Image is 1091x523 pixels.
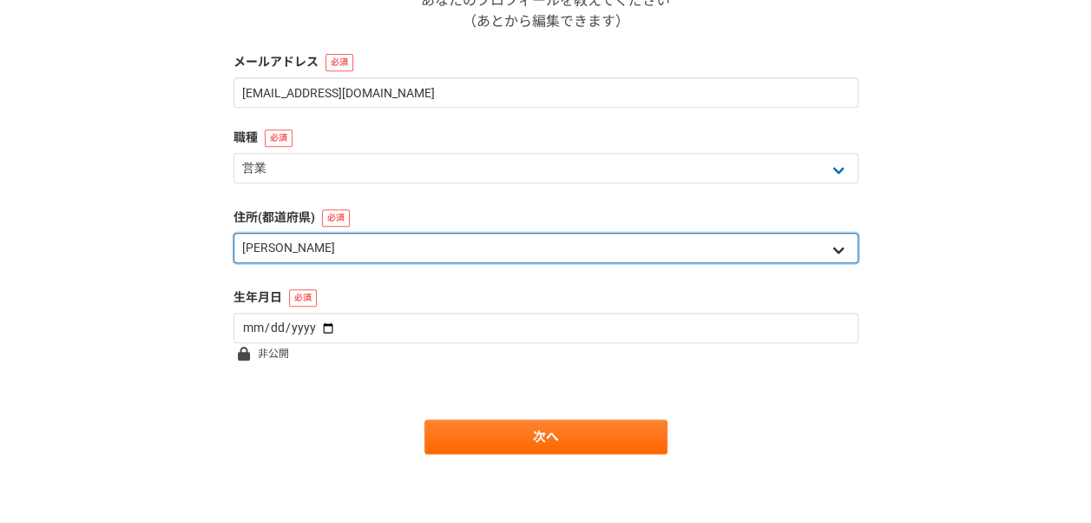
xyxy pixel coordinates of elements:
a: 次へ [424,420,667,454]
label: 職種 [233,129,858,147]
span: 非公開 [258,343,289,364]
label: 住所(都道府県) [233,209,858,227]
label: メールアドレス [233,53,858,71]
label: 生年月日 [233,288,858,307]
